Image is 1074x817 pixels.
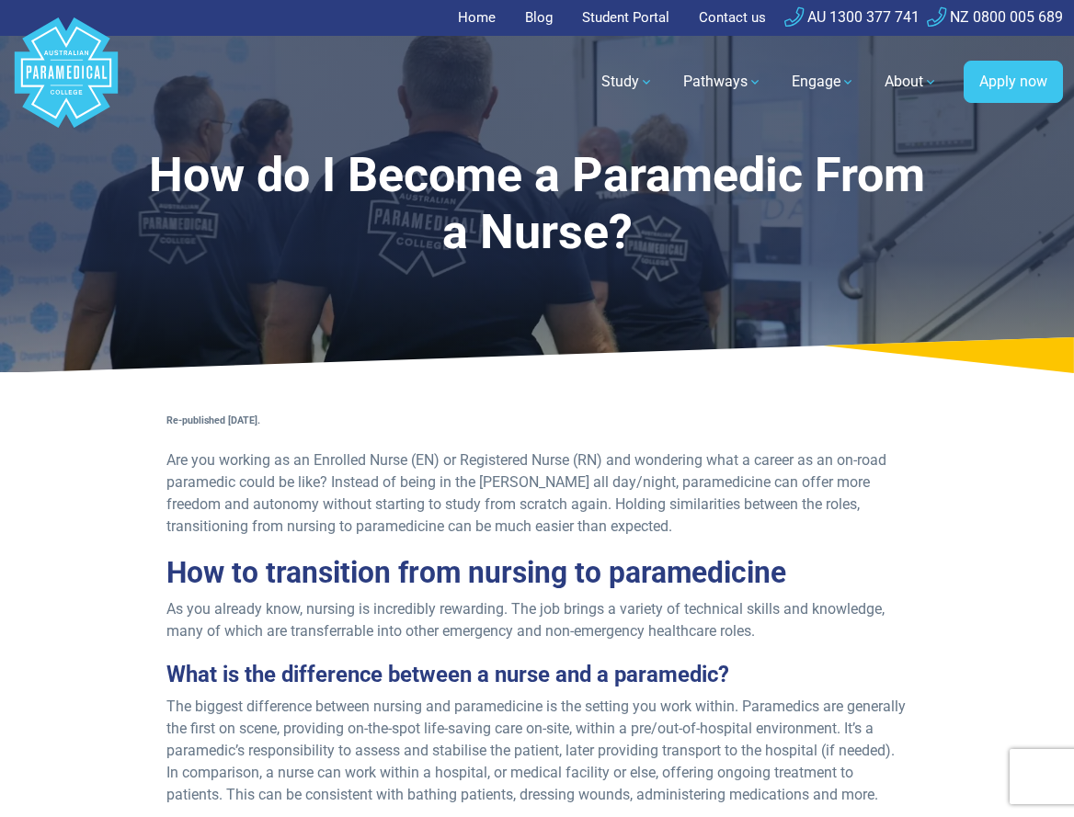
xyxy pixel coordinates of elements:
[166,414,260,426] strong: Re-published [DATE].
[672,56,773,108] a: Pathways
[166,662,729,687] span: What is the difference between a nurse and a paramedic?
[590,56,665,108] a: Study
[166,451,886,535] span: Are you working as an Enrolled Nurse (EN) or Registered Nurse (RN) and wondering what a career as...
[784,8,920,26] a: AU 1300 377 741
[166,600,885,640] span: As you already know, nursing is incredibly rewarding. The job brings a variety of technical skill...
[964,61,1063,103] a: Apply now
[166,698,906,803] span: The biggest difference between nursing and paramedicine is the setting you work within. Paramedic...
[143,147,931,262] h1: How do I Become a Paramedic From a Nurse?
[874,56,949,108] a: About
[11,36,121,129] a: Australian Paramedical College
[781,56,866,108] a: Engage
[927,8,1063,26] a: NZ 0800 005 689
[166,556,786,590] span: How to transition from nursing to paramedicine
